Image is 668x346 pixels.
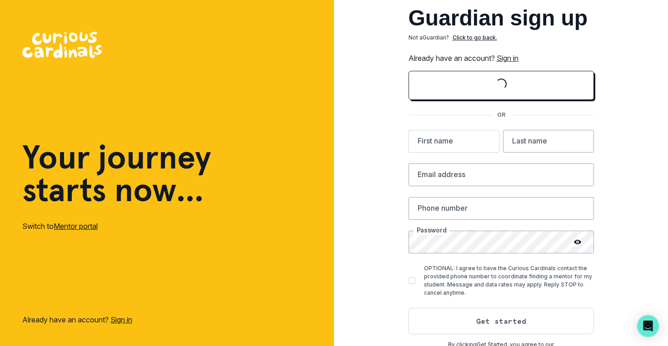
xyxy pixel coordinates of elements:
p: Already have an account? [409,53,594,64]
a: Mentor portal [54,222,98,231]
a: Sign in [497,54,518,63]
img: Curious Cardinals Logo [22,32,102,58]
p: OPTIONAL: I agree to have the Curious Cardinals contact the provided phone number to coordinate f... [424,264,594,297]
a: Sign in [110,315,132,324]
h1: Your journey starts now... [22,141,211,206]
h2: Guardian sign up [409,7,594,29]
button: Get started [409,308,594,334]
span: Switch to [22,222,54,231]
p: Click to go back. [453,34,497,42]
p: Already have an account? [22,314,132,325]
div: Open Intercom Messenger [637,315,659,337]
p: OR [492,111,511,119]
p: Not a Guardian ? [409,34,449,42]
button: Sign in with Google (GSuite) [409,71,594,100]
